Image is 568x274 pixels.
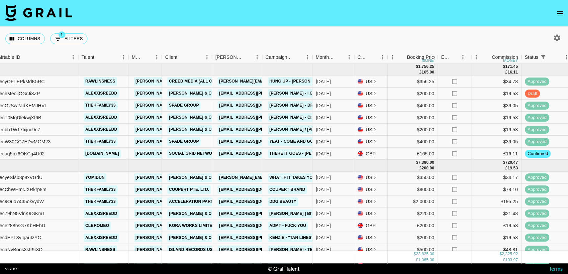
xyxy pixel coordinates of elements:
div: $21.48 [471,208,522,220]
button: Menu [152,52,162,62]
a: [PERSON_NAME][EMAIL_ADDRESS][DOMAIN_NAME] [134,125,243,134]
a: Acceleration Partners [167,197,226,206]
a: [EMAIL_ADDRESS][PERSON_NAME][DOMAIN_NAME] [217,210,326,218]
div: USD [354,124,388,136]
span: approved [525,103,549,109]
div: $200.00 [388,112,438,124]
a: DDG Beauty [268,197,298,206]
div: £165.00 [388,148,438,160]
a: thekfamily33 [84,197,117,206]
div: Campaign (Type) [266,51,293,64]
div: Status [525,51,539,64]
a: [PERSON_NAME] - Driving [268,101,326,110]
div: 171.45 [505,64,518,70]
button: Select columns [5,33,45,44]
div: $800.00 [388,184,438,196]
a: rawlinsness [84,77,117,86]
a: Coupert Brand [268,185,307,194]
button: Menu [68,52,78,62]
div: Currency [358,51,368,64]
div: 2,325.92 [502,252,518,257]
a: [PERSON_NAME][EMAIL_ADDRESS][DOMAIN_NAME] [134,89,243,98]
div: 165.00 [421,70,434,75]
div: USD [354,244,388,256]
div: 16.11 [507,70,518,75]
button: Menu [378,52,388,62]
div: $34.17 [471,172,522,184]
div: $200.00 [388,124,438,136]
a: [EMAIL_ADDRESS][PERSON_NAME][DOMAIN_NAME] [217,113,326,122]
a: [PERSON_NAME] | Bitin' List [268,210,330,218]
div: $220.00 [388,208,438,220]
a: Spade Group [167,101,200,110]
a: [PERSON_NAME] - I got a feeling [268,89,343,98]
div: 103.97 [505,257,518,263]
div: Manager [132,51,143,64]
div: £19.53 [471,220,522,232]
div: v 1.7.100 [5,267,18,271]
span: approved [525,247,549,253]
div: Client [165,51,178,64]
div: £ [505,165,507,171]
button: Show filters [50,33,87,44]
button: Sort [94,52,104,62]
div: $350.00 [388,172,438,184]
div: Campaign (Type) [262,51,312,64]
div: 23,825.00 [416,252,434,257]
div: 200.00 [421,165,434,171]
a: [EMAIL_ADDRESS][PERSON_NAME][DOMAIN_NAME] [217,246,326,254]
div: money [503,58,518,62]
a: Hung Up - [PERSON_NAME] [268,77,328,86]
span: confirmed [525,151,551,157]
span: approved [525,198,549,205]
a: thekfamily33 [84,137,117,146]
a: [EMAIL_ADDRESS][DOMAIN_NAME] [217,137,292,146]
a: alexxisreedd [84,89,119,98]
button: Menu [118,52,128,62]
div: Sep '25 [316,114,331,121]
div: £ [419,165,422,171]
a: [PERSON_NAME][EMAIL_ADDRESS][DOMAIN_NAME] [134,222,243,230]
span: approved [525,79,549,85]
button: Menu [252,52,262,62]
button: Show filters [538,52,548,62]
div: USD [354,88,388,100]
button: Sort [451,52,460,62]
a: [PERSON_NAME][EMAIL_ADDRESS][DOMAIN_NAME] [134,101,243,110]
span: approved [525,139,549,145]
a: alexxisreedd [84,113,119,122]
img: Grail Talent [5,5,72,21]
div: $ [416,160,418,165]
a: alexxisreedd [84,125,119,134]
a: yomidun [84,173,106,182]
a: COUPERT PTE. LTD. [167,185,211,194]
a: [EMAIL_ADDRESS][PERSON_NAME][DOMAIN_NAME] [217,125,326,134]
a: [PERSON_NAME][EMAIL_ADDRESS][DOMAIN_NAME] [134,173,243,182]
div: Sep '25 [316,150,331,157]
div: USD [354,136,388,148]
div: $ [416,64,418,70]
a: [PERSON_NAME][EMAIL_ADDRESS][PERSON_NAME][DOMAIN_NAME] [217,173,361,182]
button: Menu [344,52,354,62]
a: Social Grid Network Limited [167,149,237,158]
button: Sort [143,52,152,62]
div: USD [354,208,388,220]
span: approved [525,235,549,241]
div: $19.53 [471,88,522,100]
div: Sep '25 [316,126,331,133]
div: $19.53 [471,112,522,124]
a: thekfamily33 [84,185,117,194]
div: Sep '25 [316,78,331,85]
div: £ [419,70,422,75]
a: [PERSON_NAME][EMAIL_ADDRESS][DOMAIN_NAME] [134,246,243,254]
div: USD [354,196,388,208]
div: $39.05 [471,100,522,112]
div: $ [503,160,505,165]
div: USD [354,184,388,196]
a: ADMT - Fuck You [268,222,308,230]
a: [PERSON_NAME] - Changed Things [268,113,346,122]
div: Month Due [312,51,354,64]
button: Menu [388,52,398,62]
div: $34.78 [471,76,522,88]
a: clbromeo [84,222,111,230]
